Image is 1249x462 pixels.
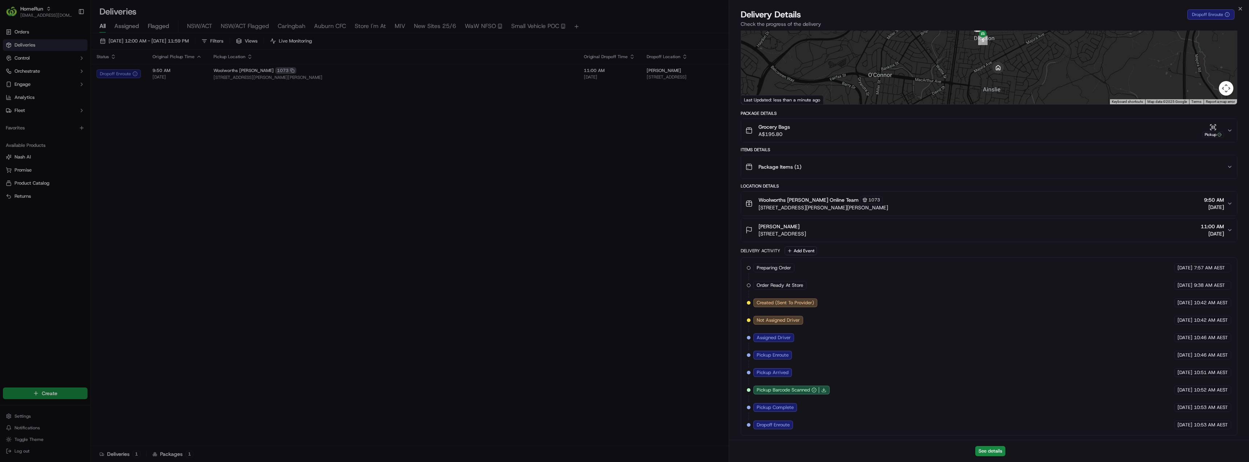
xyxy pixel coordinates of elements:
span: Map data ©2025 Google [1147,100,1187,104]
button: Pickup [1202,124,1224,138]
div: Package Details [741,111,1237,116]
span: [STREET_ADDRESS] [758,230,806,237]
span: [STREET_ADDRESS][PERSON_NAME][PERSON_NAME] [758,204,888,211]
span: 10:53 AM AEST [1194,422,1228,428]
a: Open this area in Google Maps (opens a new window) [743,95,767,104]
span: 1073 [868,197,880,203]
button: See details [975,446,1005,456]
span: 9:50 AM [1204,196,1224,204]
span: Pickup Enroute [757,352,789,358]
span: [PERSON_NAME] [758,223,800,230]
button: Package Items (1) [741,155,1237,178]
div: Last Updated: less than a minute ago [741,95,823,104]
div: Pickup [1202,132,1224,138]
button: [PERSON_NAME][STREET_ADDRESS]11:00 AM[DATE] [741,218,1237,242]
span: 10:51 AM AEST [1194,369,1228,376]
span: [DATE] [1177,422,1192,428]
img: Google [743,95,767,104]
button: Map camera controls [1219,81,1233,96]
button: Pickup Barcode Scanned [757,387,817,393]
span: Created (Sent To Provider) [757,300,814,306]
span: 10:46 AM AEST [1194,352,1228,358]
span: 10:46 AM AEST [1194,334,1228,341]
span: [DATE] [1177,317,1192,324]
span: [DATE] [1177,334,1192,341]
button: Grocery BagsA$195.80Pickup [741,119,1237,142]
span: [DATE] [1177,352,1192,358]
button: Keyboard shortcuts [1112,99,1143,104]
div: Items Details [741,147,1237,153]
a: Report a map error [1206,100,1235,104]
span: Order Ready At Store [757,282,803,289]
span: 10:42 AM AEST [1194,300,1228,306]
span: 10:53 AM AEST [1194,404,1228,411]
span: Dropoff Enroute [757,422,790,428]
span: Grocery Bags [758,123,790,130]
p: Check the progress of the delivery [741,20,1237,28]
span: Package Items ( 1 ) [758,163,801,170]
span: Delivery Details [741,9,801,20]
span: Not Assigned Driver [757,317,800,324]
span: [DATE] [1177,265,1192,271]
span: Preparing Order [757,265,791,271]
span: 7:57 AM AEST [1194,265,1225,271]
div: Delivery Activity [741,248,780,254]
span: [DATE] [1177,404,1192,411]
span: 10:52 AM AEST [1194,387,1228,393]
span: [DATE] [1177,387,1192,393]
button: Add Event [785,246,817,255]
button: Woolworths [PERSON_NAME] Online Team1073[STREET_ADDRESS][PERSON_NAME][PERSON_NAME]9:50 AM[DATE] [741,192,1237,216]
span: 10:42 AM AEST [1194,317,1228,324]
span: Pickup Arrived [757,369,789,376]
button: Dropoff Enroute [1187,9,1234,20]
span: A$195.80 [758,130,790,138]
span: Woolworths [PERSON_NAME] Online Team [758,196,859,204]
span: Pickup Complete [757,404,794,411]
div: 5 [978,36,988,45]
span: [DATE] [1201,230,1224,237]
span: 9:38 AM AEST [1194,282,1225,289]
span: [DATE] [1177,300,1192,306]
span: Assigned Driver [757,334,791,341]
span: 11:00 AM [1201,223,1224,230]
span: [DATE] [1177,282,1192,289]
div: Location Details [741,183,1237,189]
a: Terms (opens in new tab) [1191,100,1201,104]
span: [DATE] [1204,204,1224,211]
span: [DATE] [1177,369,1192,376]
span: Pickup Barcode Scanned [757,387,810,393]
